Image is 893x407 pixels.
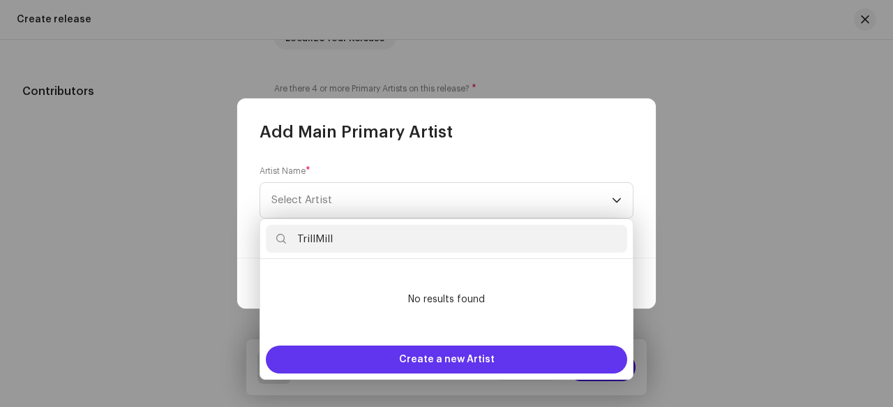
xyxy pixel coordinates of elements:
[271,183,612,218] span: Select Artist
[260,259,633,340] ul: Option List
[260,121,453,143] span: Add Main Primary Artist
[271,195,332,205] span: Select Artist
[266,265,627,334] li: No results found
[612,183,622,218] div: dropdown trigger
[399,346,495,373] span: Create a new Artist
[260,165,310,177] label: Artist Name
